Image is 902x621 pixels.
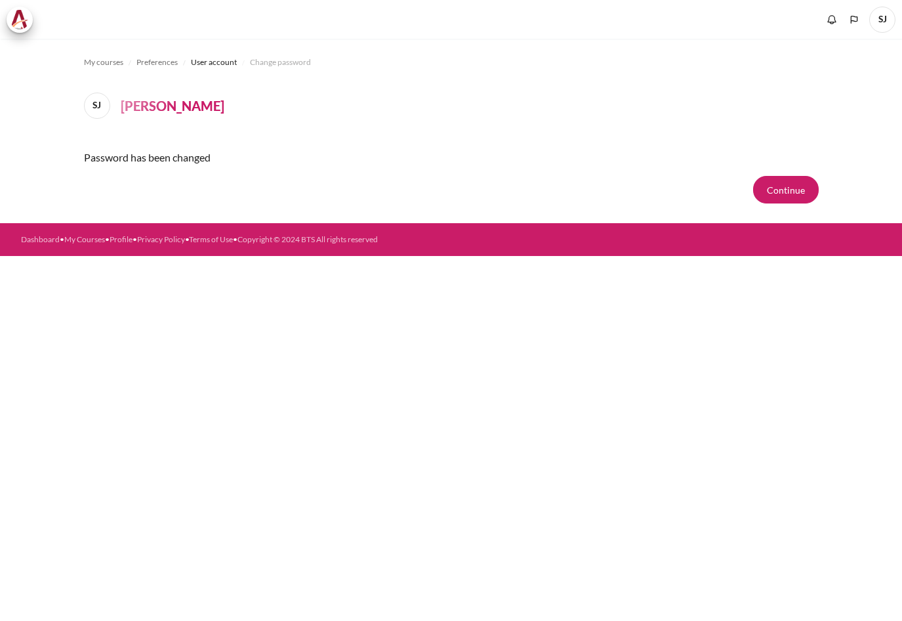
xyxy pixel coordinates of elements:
div: Password has been changed [84,139,819,176]
a: Terms of Use [189,234,233,244]
a: Change password [250,54,311,70]
div: • • • • • [21,234,497,246]
a: Privacy Policy [137,234,185,244]
a: Copyright © 2024 BTS All rights reserved [237,234,378,244]
a: Architeck Architeck [7,7,39,33]
button: Languages [844,10,864,30]
a: Profile [110,234,133,244]
span: My courses [84,56,123,68]
h4: [PERSON_NAME] [121,96,224,116]
span: SJ [84,93,110,119]
span: User account [191,56,237,68]
a: Dashboard [21,234,60,244]
img: Architeck [10,10,29,30]
a: Preferences [136,54,178,70]
button: Continue [753,176,819,203]
a: My Courses [64,234,105,244]
span: SJ [869,7,895,33]
nav: Navigation bar [84,52,819,73]
a: User menu [869,7,895,33]
a: SJ [84,93,115,119]
span: Change password [250,56,311,68]
span: Preferences [136,56,178,68]
a: My courses [84,54,123,70]
div: Show notification window with no new notifications [822,10,842,30]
